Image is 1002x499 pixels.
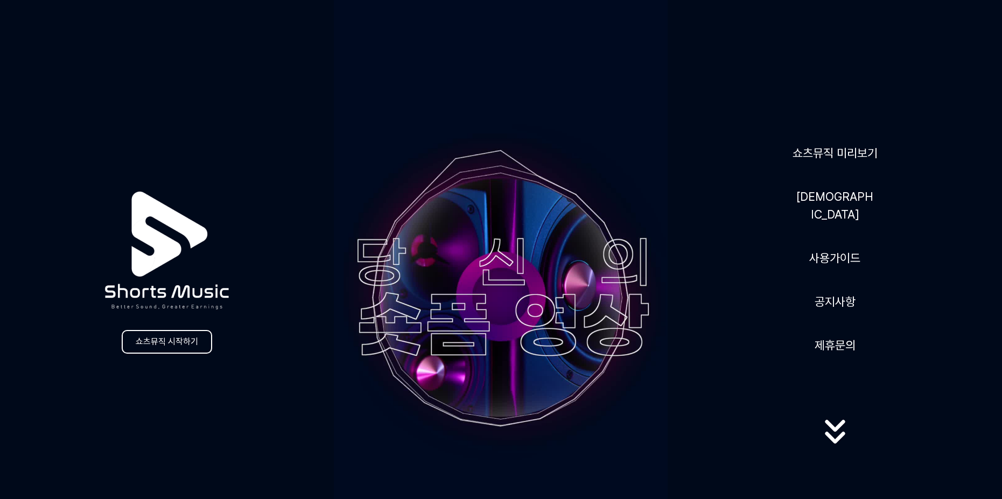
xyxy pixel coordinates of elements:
[805,245,865,271] a: 사용가이드
[122,330,212,354] a: 쇼츠뮤직 시작하기
[810,332,860,359] button: 제휴문의
[792,184,878,228] a: [DEMOGRAPHIC_DATA]
[810,289,860,315] a: 공지사항
[79,163,255,339] img: logo
[788,140,882,166] a: 쇼츠뮤직 미리보기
